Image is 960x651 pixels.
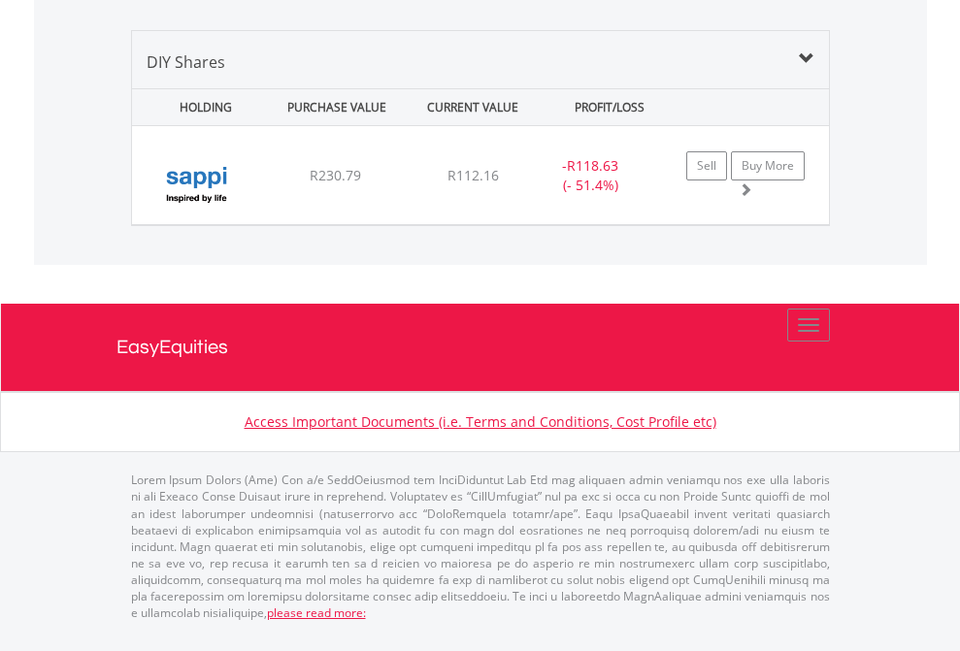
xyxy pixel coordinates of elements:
[134,89,266,125] div: HOLDING
[544,89,676,125] div: PROFIT/LOSS
[447,166,499,184] span: R112.16
[530,156,651,195] div: - (- 51.4%)
[142,150,251,219] img: EQU.ZA.SAP.png
[567,156,618,175] span: R118.63
[271,89,403,125] div: PURCHASE VALUE
[116,304,844,391] a: EasyEquities
[310,166,361,184] span: R230.79
[731,151,805,180] a: Buy More
[267,604,366,621] a: please read more:
[407,89,539,125] div: CURRENT VALUE
[131,472,830,621] p: Lorem Ipsum Dolors (Ame) Con a/e SeddOeiusmod tem InciDiduntut Lab Etd mag aliquaen admin veniamq...
[245,412,716,431] a: Access Important Documents (i.e. Terms and Conditions, Cost Profile etc)
[147,51,225,73] span: DIY Shares
[686,151,727,180] a: Sell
